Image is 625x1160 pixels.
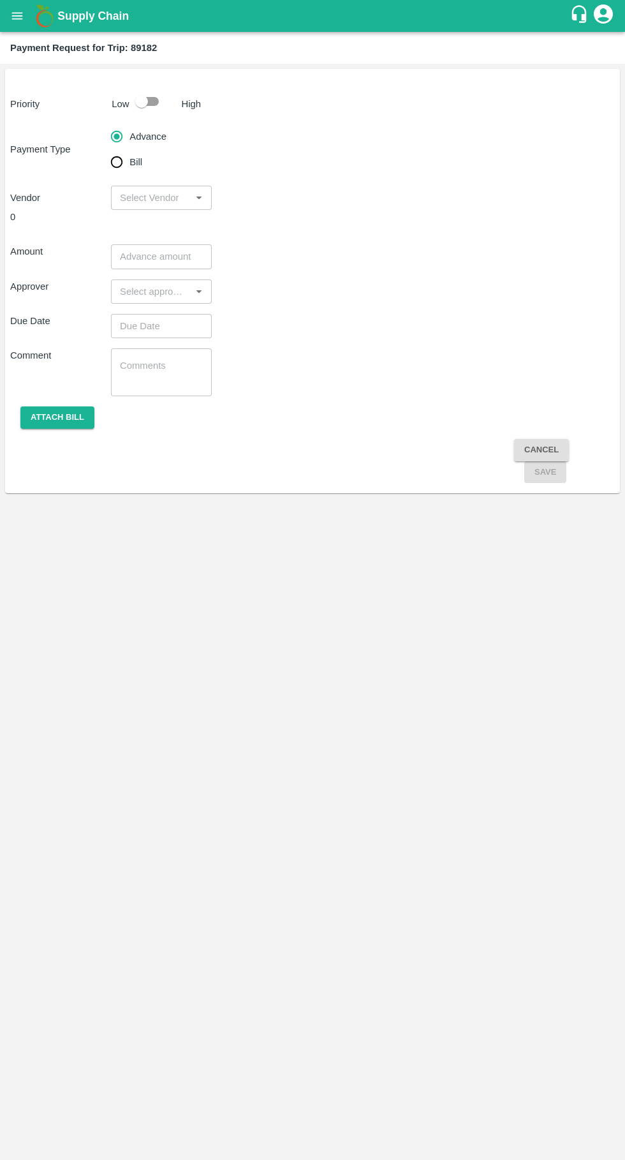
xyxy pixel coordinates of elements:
span: Bill [129,155,142,169]
img: logo [32,3,57,29]
p: Low [112,97,129,111]
div: customer-support [570,4,592,27]
p: Vendor [10,191,111,205]
b: Supply Chain [57,10,129,22]
p: Due Date [10,314,111,328]
p: Amount [10,244,111,258]
p: Payment Type [10,142,111,156]
p: Approver [10,279,111,294]
div: 0 [10,210,413,224]
input: Advance amount [111,244,212,269]
button: Open [191,190,207,206]
button: Open [191,283,207,300]
input: Select Vendor [115,190,187,206]
b: Payment Request for Trip: 89182 [10,43,157,53]
a: Supply Chain [57,7,570,25]
button: Attach bill [20,406,94,429]
div: account of current user [592,3,615,29]
p: Priority [10,97,107,111]
button: open drawer [3,1,32,31]
p: High [182,97,202,111]
button: Cancel [514,439,569,461]
span: Advance [129,130,166,144]
p: Comment [10,348,111,362]
input: Choose date [111,314,203,338]
input: Select approver [115,283,187,300]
